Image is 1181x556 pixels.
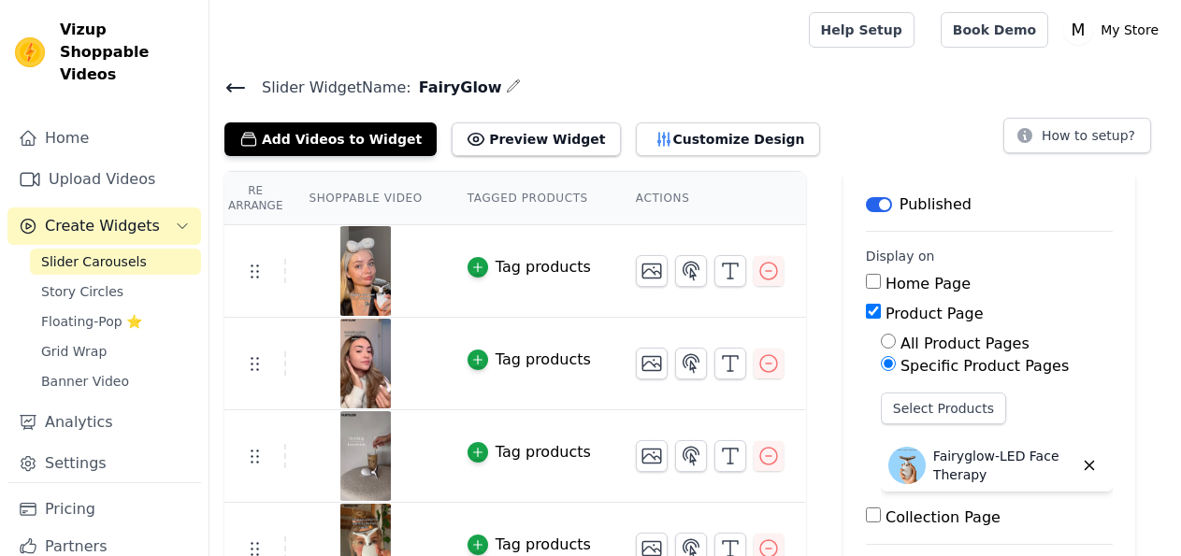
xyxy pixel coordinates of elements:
span: Slider Carousels [41,252,147,271]
span: Banner Video [41,372,129,391]
button: Tag products [468,256,591,278]
a: Story Circles [30,278,201,305]
th: Actions [613,172,806,225]
a: Settings [7,445,201,482]
a: Home [7,120,201,157]
label: Specific Product Pages [900,357,1069,375]
button: Preview Widget [452,122,620,156]
th: Re Arrange [224,172,286,225]
button: Add Videos to Widget [224,122,437,156]
label: Home Page [886,275,971,292]
div: Tag products [496,441,591,463]
a: Slider Carousels [30,249,201,275]
span: Slider Widget Name: [247,77,411,99]
button: Create Widgets [7,207,201,245]
img: reel-preview-9wbu7n-pz.myshopify.com-3693262331473201734_76372087011.jpeg [339,226,392,316]
div: Tag products [496,534,591,556]
a: Floating-Pop ⭐ [30,308,201,335]
button: Change Thumbnail [636,348,668,379]
span: Grid Wrap [41,342,107,361]
a: Help Setup [809,12,915,48]
text: M [1072,21,1086,39]
button: Change Thumbnail [636,255,668,287]
p: Fairyglow-LED Face Therapy [933,447,1073,484]
label: Product Page [886,305,984,322]
button: M My Store [1063,13,1166,47]
button: Tag products [468,349,591,371]
img: reel-preview-9wbu7n-pz.myshopify.com-3693875521269722407_76372087011.jpeg [339,319,392,408]
a: Grid Wrap [30,338,201,364]
div: Tag products [496,256,591,278]
span: FairyGlow [411,77,502,99]
a: Upload Videos [7,161,201,198]
span: Floating-Pop ⭐ [41,312,142,331]
button: Delete widget [1073,449,1105,481]
a: Analytics [7,404,201,441]
button: Tag products [468,441,591,463]
span: Vizup Shoppable Videos [60,19,194,86]
img: Vizup [15,37,45,67]
a: Book Demo [941,12,1048,48]
button: Tag products [468,534,591,556]
span: Create Widgets [45,215,160,237]
img: Fairyglow-LED Face Therapy [888,447,926,484]
label: All Product Pages [900,335,1030,352]
button: Customize Design [636,122,820,156]
th: Tagged Products [445,172,613,225]
a: Banner Video [30,368,201,394]
div: Tag products [496,349,591,371]
th: Shoppable Video [286,172,444,225]
button: How to setup? [1003,118,1151,153]
a: How to setup? [1003,131,1151,149]
div: Edit Name [506,75,521,100]
img: reel-preview-9wbu7n-pz.myshopify.com-3693878836028147983_76372087011.jpeg [339,411,392,501]
label: Collection Page [886,508,1001,526]
p: My Store [1093,13,1166,47]
p: Published [900,193,972,216]
span: Story Circles [41,282,123,301]
a: Pricing [7,491,201,528]
button: Change Thumbnail [636,440,668,472]
legend: Display on [866,247,935,265]
button: Select Products [881,392,1006,424]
